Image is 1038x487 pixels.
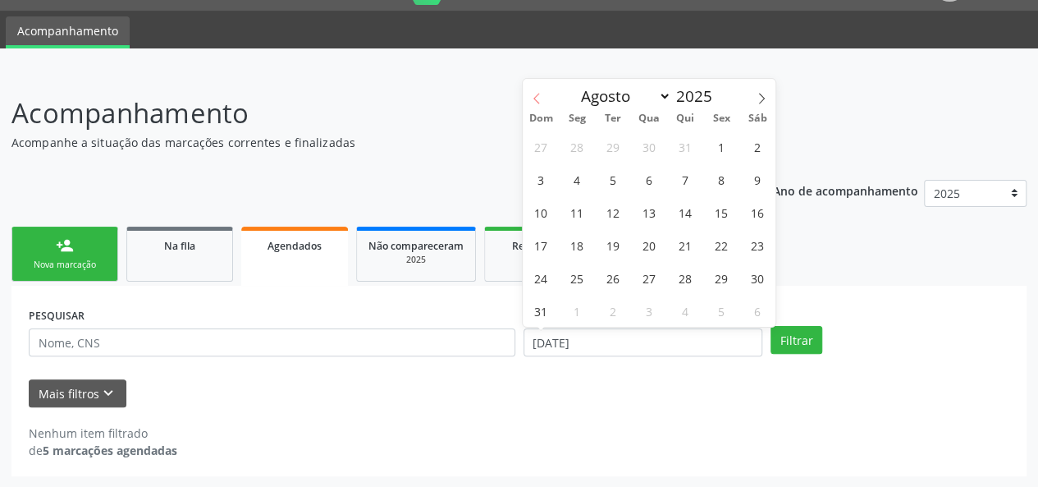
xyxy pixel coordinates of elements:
span: Agosto 30, 2025 [742,262,774,294]
span: Julho 30, 2025 [633,131,665,163]
span: Agosto 11, 2025 [561,196,593,228]
span: Ter [595,113,631,124]
span: Agosto 26, 2025 [597,262,629,294]
span: Julho 29, 2025 [597,131,629,163]
span: Qui [667,113,703,124]
span: Agosto 6, 2025 [633,163,665,195]
span: Agosto 17, 2025 [525,229,557,261]
span: Agosto 18, 2025 [561,229,593,261]
a: Acompanhamento [6,16,130,48]
span: Julho 31, 2025 [670,131,702,163]
span: Agosto 24, 2025 [525,262,557,294]
span: Setembro 6, 2025 [742,295,774,327]
div: de [29,442,177,459]
span: Agosto 19, 2025 [597,229,629,261]
span: Agosto 28, 2025 [670,262,702,294]
span: Agosto 23, 2025 [742,229,774,261]
span: Agosto 29, 2025 [706,262,738,294]
i: keyboard_arrow_down [99,384,117,402]
button: Filtrar [770,326,822,354]
select: Month [574,85,672,108]
span: Seg [559,113,595,124]
p: Acompanhamento [11,93,722,134]
span: Agosto 31, 2025 [525,295,557,327]
div: 2025 [496,254,578,266]
span: Julho 28, 2025 [561,131,593,163]
span: Agosto 1, 2025 [706,131,738,163]
input: Nome, CNS [29,328,515,356]
span: Agosto 2, 2025 [742,131,774,163]
span: Setembro 5, 2025 [706,295,738,327]
span: Agosto 15, 2025 [706,196,738,228]
button: Mais filtroskeyboard_arrow_down [29,379,126,408]
span: Agosto 5, 2025 [597,163,629,195]
span: Setembro 1, 2025 [561,295,593,327]
span: Agosto 27, 2025 [633,262,665,294]
span: Dom [523,113,559,124]
span: Agosto 9, 2025 [742,163,774,195]
span: Agendados [268,239,322,253]
div: Nenhum item filtrado [29,425,177,442]
input: Year [671,85,725,107]
span: Agosto 4, 2025 [561,163,593,195]
span: Na fila [164,239,195,253]
span: Agosto 25, 2025 [561,262,593,294]
p: Acompanhe a situação das marcações correntes e finalizadas [11,134,722,151]
span: Setembro 2, 2025 [597,295,629,327]
span: Sáb [739,113,775,124]
label: PESQUISAR [29,303,85,328]
span: Agosto 21, 2025 [670,229,702,261]
span: Agosto 3, 2025 [525,163,557,195]
span: Agosto 16, 2025 [742,196,774,228]
span: Agosto 13, 2025 [633,196,665,228]
span: Agosto 22, 2025 [706,229,738,261]
span: Agosto 7, 2025 [670,163,702,195]
div: person_add [56,237,74,255]
span: Agosto 8, 2025 [706,163,738,195]
span: Não compareceram [368,239,464,253]
span: Agosto 12, 2025 [597,196,629,228]
span: Julho 27, 2025 [525,131,557,163]
span: Qua [631,113,667,124]
span: Agosto 10, 2025 [525,196,557,228]
p: Ano de acompanhamento [773,180,918,200]
input: Selecione um intervalo [524,328,762,356]
span: Resolvidos [512,239,563,253]
span: Setembro 3, 2025 [633,295,665,327]
span: Agosto 14, 2025 [670,196,702,228]
span: Agosto 20, 2025 [633,229,665,261]
strong: 5 marcações agendadas [43,443,177,458]
span: Sex [703,113,739,124]
div: Nova marcação [24,259,106,271]
div: 2025 [368,254,464,266]
span: Setembro 4, 2025 [670,295,702,327]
